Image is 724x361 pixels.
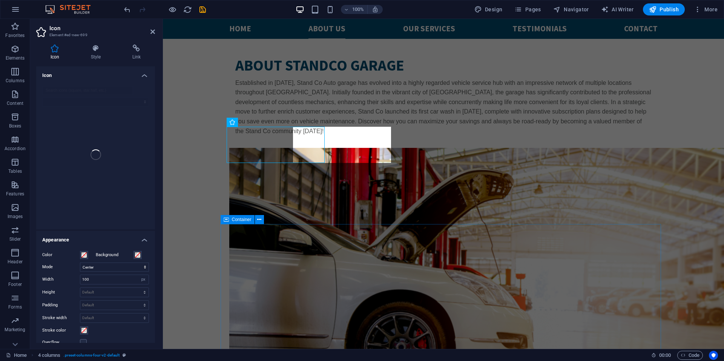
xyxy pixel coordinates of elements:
p: Images [8,214,23,220]
p: Elements [6,55,25,61]
p: Features [6,191,24,197]
p: Header [8,259,23,265]
p: Tables [8,168,22,174]
button: Publish [643,3,685,15]
i: Undo: Add element (Ctrl+Z) [123,5,132,14]
p: Slider [9,236,21,242]
div: Established in [DATE], Stand Co Auto garage has evolved into a highly regarded vehicle service hu... [72,59,489,117]
i: This element is a customizable preset [123,353,126,357]
p: Columns [6,78,25,84]
p: Forms [8,304,22,310]
h3: Element #ed-new-699 [49,32,140,38]
span: Publish [649,6,679,13]
button: More [691,3,721,15]
button: Design [471,3,506,15]
label: Stroke width [42,316,80,320]
span: Pages [514,6,541,13]
p: Content [7,100,23,106]
button: reload [183,5,192,14]
button: 100% [341,5,368,14]
p: Boxes [9,123,21,129]
span: Code [681,351,699,360]
button: Pages [511,3,544,15]
div: Design (Ctrl+Alt+Y) [471,3,506,15]
button: Navigator [550,3,592,15]
button: Code [677,351,703,360]
label: Background [96,250,133,260]
i: Reload page [183,5,192,14]
h2: Icon [49,25,155,32]
label: Stroke color [42,326,80,335]
span: More [694,6,718,13]
i: On resize automatically adjust zoom level to fit chosen device. [372,6,379,13]
button: Click here to leave preview mode and continue editing [168,5,177,14]
label: Width [42,277,80,281]
h4: Link [118,45,155,60]
img: Editor Logo [43,5,100,14]
span: Click to select. Double-click to edit [38,351,61,360]
label: Overflow [42,338,80,347]
h4: Icon [36,66,155,80]
h4: Appearance [36,231,155,244]
label: Height [42,290,80,294]
button: Usercentrics [709,351,718,360]
span: : [664,352,666,358]
a: Click to cancel selection. Double-click to open Pages [6,351,27,360]
span: Navigator [553,6,589,13]
h6: 100% [352,5,364,14]
nav: breadcrumb [38,351,126,360]
label: Mode [42,263,80,272]
h4: Icon [36,45,77,60]
button: AI Writer [598,3,637,15]
span: 00 00 [659,351,671,360]
p: Marketing [5,327,25,333]
button: undo [123,5,132,14]
h4: Style [77,45,118,60]
label: Color [42,250,80,260]
span: AI Writer [601,6,634,13]
span: Design [474,6,503,13]
p: Accordion [5,146,26,152]
span: . preset-columns-four-v2-default [63,351,120,360]
h6: Session time [651,351,671,360]
span: Container [232,217,252,222]
button: save [198,5,207,14]
p: Footer [8,281,22,287]
i: Save (Ctrl+S) [198,5,207,14]
label: Padding [42,303,80,307]
p: Favorites [5,32,25,38]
